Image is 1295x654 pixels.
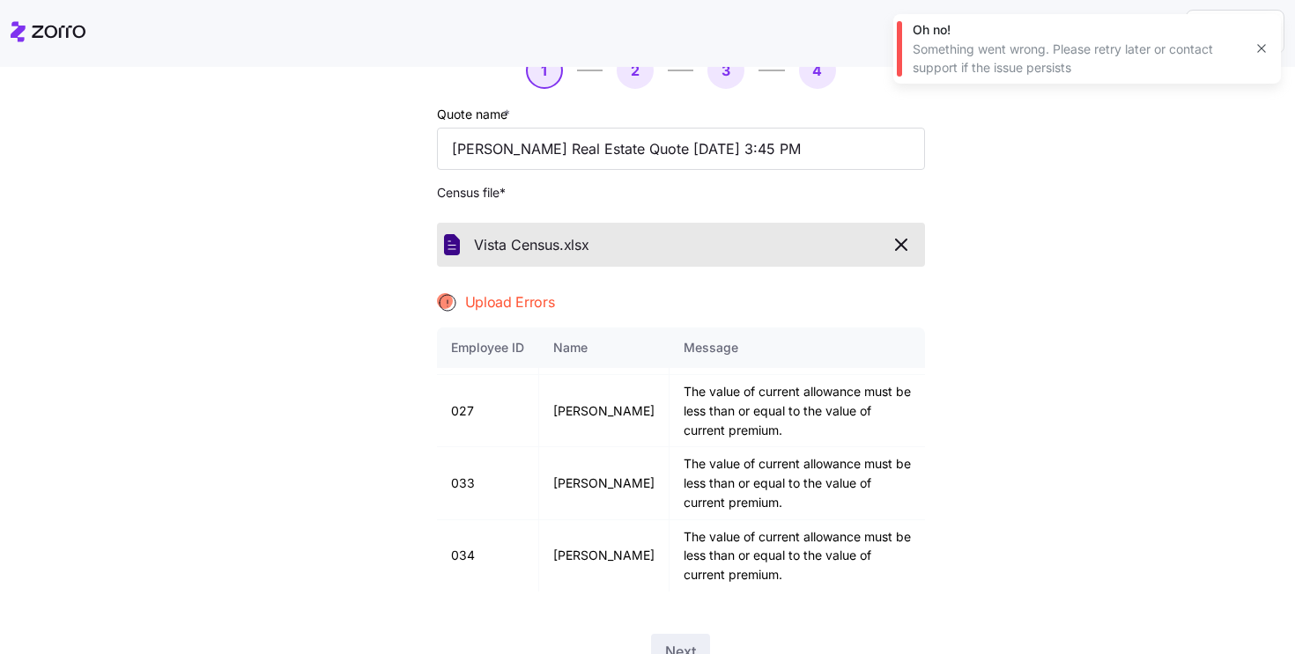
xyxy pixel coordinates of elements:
[913,21,1242,39] div: Oh no!
[684,338,911,357] div: Message
[617,52,654,89] button: 2
[539,447,670,519] td: [PERSON_NAME]
[913,40,1242,77] div: Something went wrong. Please retry later or contact support if the issue persists
[564,234,589,256] span: xlsx
[437,105,514,124] label: Quote name
[539,375,670,447] td: [PERSON_NAME]
[474,234,564,256] span: Vista Census.
[553,338,655,357] div: Name
[670,447,925,519] td: The value of current allowance must be less than or equal to the value of current premium.
[437,184,925,202] span: Census file *
[670,375,925,447] td: The value of current allowance must be less than or equal to the value of current premium.
[707,52,744,89] button: 3
[451,338,524,357] div: Employee ID
[526,52,563,89] button: 1
[799,52,836,89] button: 4
[465,291,555,313] span: Upload Errors
[437,375,539,447] td: 027
[437,520,539,592] td: 034
[437,447,539,519] td: 033
[539,520,670,592] td: [PERSON_NAME]
[437,128,925,170] input: Quote name
[670,520,925,592] td: The value of current allowance must be less than or equal to the value of current premium.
